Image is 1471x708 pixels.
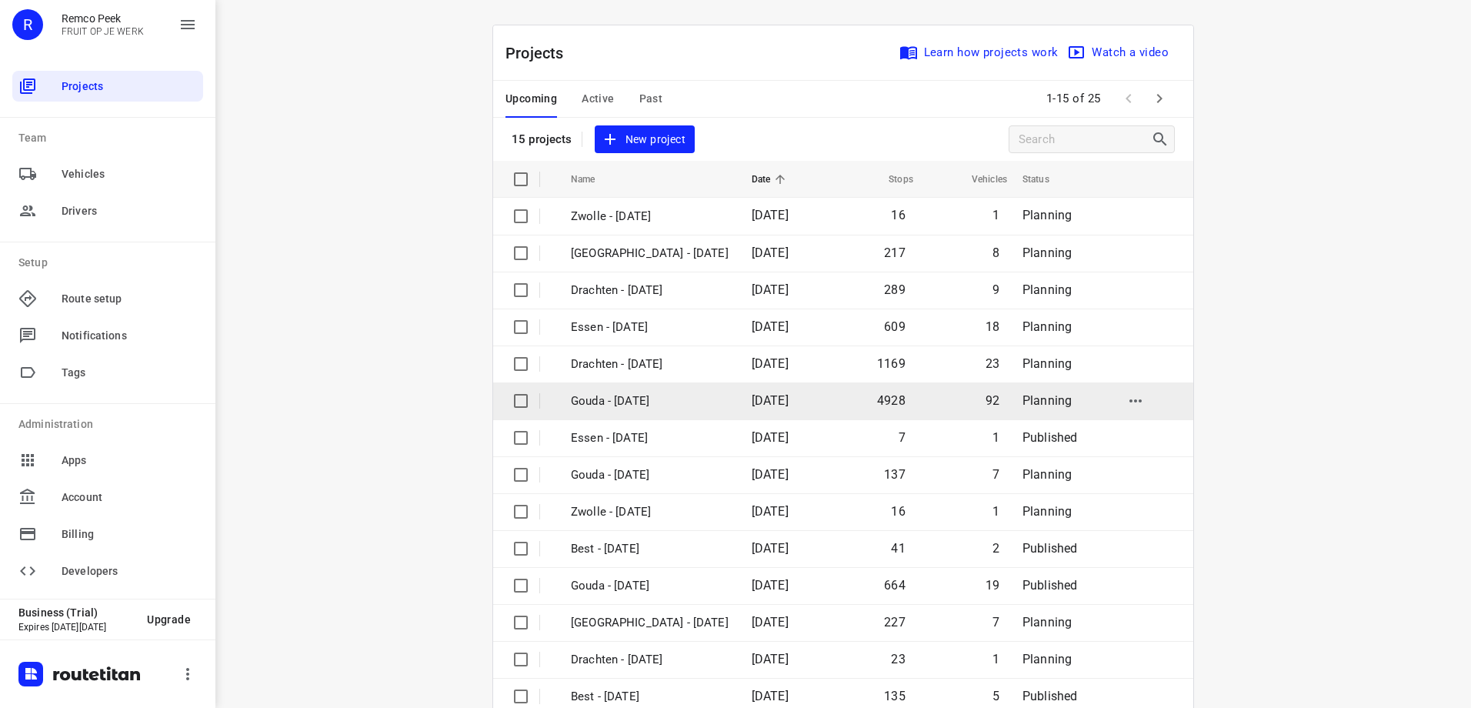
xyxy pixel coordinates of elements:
[1022,393,1072,408] span: Planning
[752,208,789,222] span: [DATE]
[571,503,729,521] p: Zwolle - [DATE]
[18,130,203,146] p: Team
[12,357,203,388] div: Tags
[18,606,135,619] p: Business (Trial)
[992,282,999,297] span: 9
[571,466,729,484] p: Gouda - Friday
[1022,170,1069,189] span: Status
[884,282,906,297] span: 289
[884,319,906,334] span: 609
[752,393,789,408] span: [DATE]
[992,208,999,222] span: 1
[1022,282,1072,297] span: Planning
[18,622,135,633] p: Expires [DATE][DATE]
[986,319,999,334] span: 18
[604,130,685,149] span: New project
[18,255,203,271] p: Setup
[62,12,144,25] p: Remco Peek
[1022,208,1072,222] span: Planning
[12,320,203,351] div: Notifications
[752,430,789,445] span: [DATE]
[571,170,615,189] span: Name
[135,606,203,633] button: Upgrade
[752,615,789,630] span: [DATE]
[571,688,729,706] p: Best - Thursday
[571,614,729,632] p: Zwolle - Thursday
[571,245,729,262] p: Zwolle - Thursday
[12,159,203,189] div: Vehicles
[986,356,999,371] span: 23
[595,125,695,154] button: New project
[1022,504,1072,519] span: Planning
[571,651,729,669] p: Drachten - Thursday
[992,467,999,482] span: 7
[992,689,999,703] span: 5
[884,689,906,703] span: 135
[877,393,906,408] span: 4928
[62,563,197,579] span: Developers
[752,282,789,297] span: [DATE]
[1022,356,1072,371] span: Planning
[884,615,906,630] span: 227
[1113,83,1144,114] span: Previous Page
[884,245,906,260] span: 217
[891,541,905,556] span: 41
[752,356,789,371] span: [DATE]
[12,445,203,476] div: Apps
[992,504,999,519] span: 1
[752,578,789,593] span: [DATE]
[1022,319,1072,334] span: Planning
[62,365,197,381] span: Tags
[512,132,572,146] p: 15 projects
[992,541,999,556] span: 2
[992,430,999,445] span: 1
[1022,578,1078,593] span: Published
[571,392,729,410] p: Gouda - [DATE]
[12,556,203,586] div: Developers
[752,689,789,703] span: [DATE]
[505,89,557,109] span: Upcoming
[582,89,614,109] span: Active
[62,291,197,307] span: Route setup
[1022,541,1078,556] span: Published
[62,453,197,469] span: Apps
[752,319,789,334] span: [DATE]
[1022,245,1072,260] span: Planning
[62,166,197,182] span: Vehicles
[62,328,197,344] span: Notifications
[752,245,789,260] span: [DATE]
[12,9,43,40] div: R
[869,170,913,189] span: Stops
[12,283,203,314] div: Route setup
[571,429,729,447] p: Essen - Friday
[571,540,729,558] p: Best - Friday
[986,393,999,408] span: 92
[1022,467,1072,482] span: Planning
[62,526,197,543] span: Billing
[1022,430,1078,445] span: Published
[505,42,576,65] p: Projects
[992,615,999,630] span: 7
[1022,689,1078,703] span: Published
[752,541,789,556] span: [DATE]
[571,319,729,336] p: Essen - Monday
[884,578,906,593] span: 664
[639,89,663,109] span: Past
[571,577,729,595] p: Gouda - Thursday
[986,578,999,593] span: 19
[12,195,203,226] div: Drivers
[1019,128,1151,152] input: Search projects
[18,416,203,432] p: Administration
[992,245,999,260] span: 8
[62,26,144,37] p: FRUIT OP JE WERK
[752,652,789,666] span: [DATE]
[12,519,203,549] div: Billing
[12,482,203,513] div: Account
[1022,615,1072,630] span: Planning
[62,78,197,95] span: Projects
[62,203,197,219] span: Drivers
[1040,82,1107,115] span: 1-15 of 25
[752,170,791,189] span: Date
[571,282,729,299] p: Drachten - Tuesday
[899,430,906,445] span: 7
